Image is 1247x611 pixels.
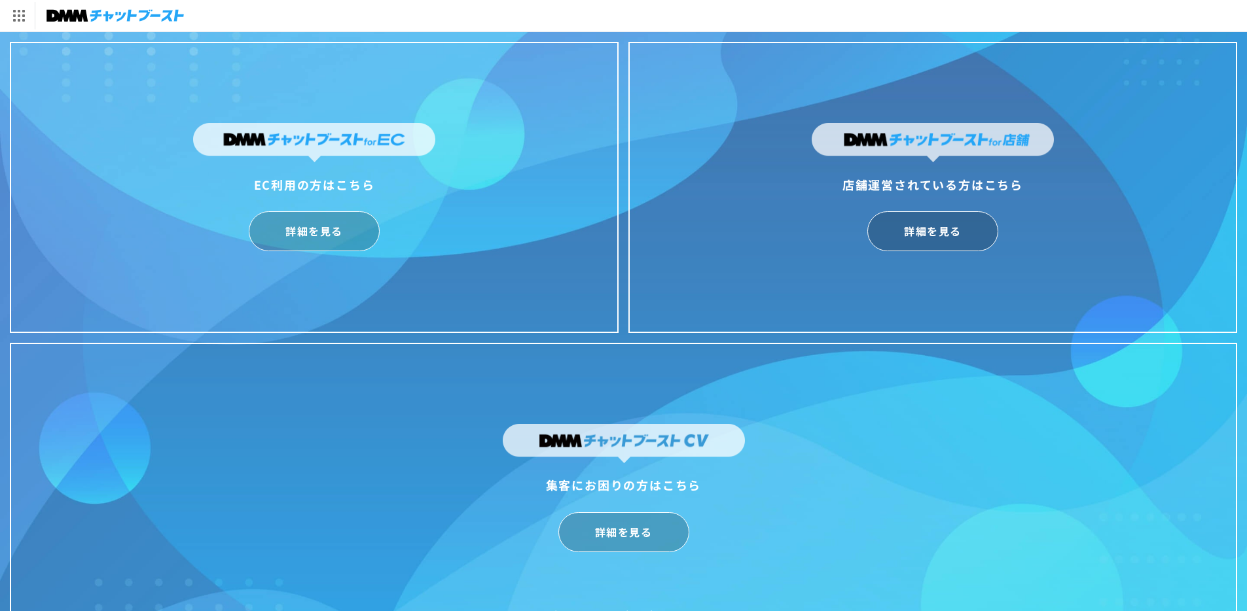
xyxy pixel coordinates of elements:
img: チャットブースト [46,7,184,25]
div: 集客にお困りの方はこちら [503,474,745,495]
img: DMMチャットブーストforEC [193,123,435,162]
img: サービス [2,2,35,29]
img: DMMチャットブーストfor店舗 [812,123,1054,162]
div: 店舗運営されている方はこちら [812,174,1054,195]
img: DMMチャットブーストCV [503,424,745,463]
a: 詳細を見る [249,211,380,251]
a: 詳細を見る [867,211,998,251]
div: EC利用の方はこちら [193,174,435,195]
a: 詳細を見る [558,512,689,552]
